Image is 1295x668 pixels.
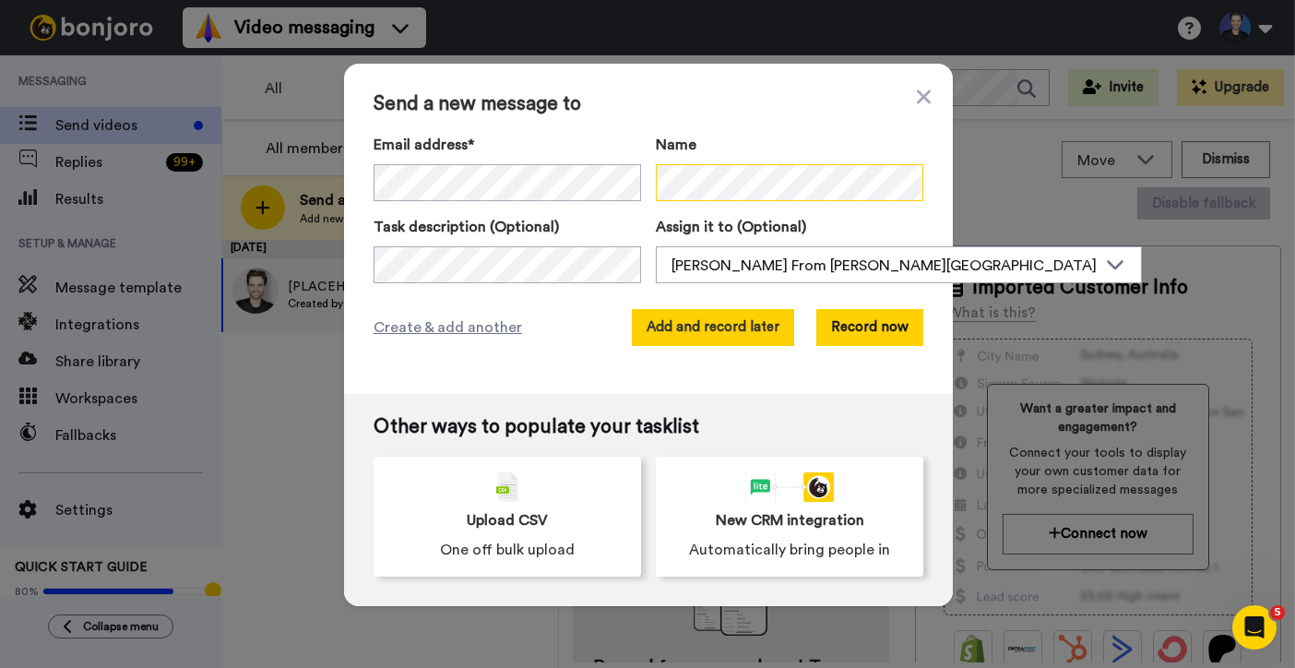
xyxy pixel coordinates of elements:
[496,472,518,502] img: csv-grey.png
[816,309,923,346] button: Record now
[656,216,1142,238] label: Assign it to (Optional)
[671,255,1097,277] div: [PERSON_NAME] From [PERSON_NAME][GEOGRAPHIC_DATA]
[632,309,794,346] button: Add and record later
[656,134,696,156] span: Name
[374,416,923,438] span: Other ways to populate your tasklist
[1232,605,1277,650] iframe: Intercom live chat
[1270,605,1285,620] span: 5
[374,93,923,115] span: Send a new message to
[440,539,575,561] span: One off bulk upload
[467,509,548,531] span: Upload CSV
[745,472,834,502] div: animation
[374,216,641,238] label: Task description (Optional)
[716,509,864,531] span: New CRM integration
[374,316,522,339] span: Create & add another
[689,539,890,561] span: Automatically bring people in
[374,134,641,156] label: Email address*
